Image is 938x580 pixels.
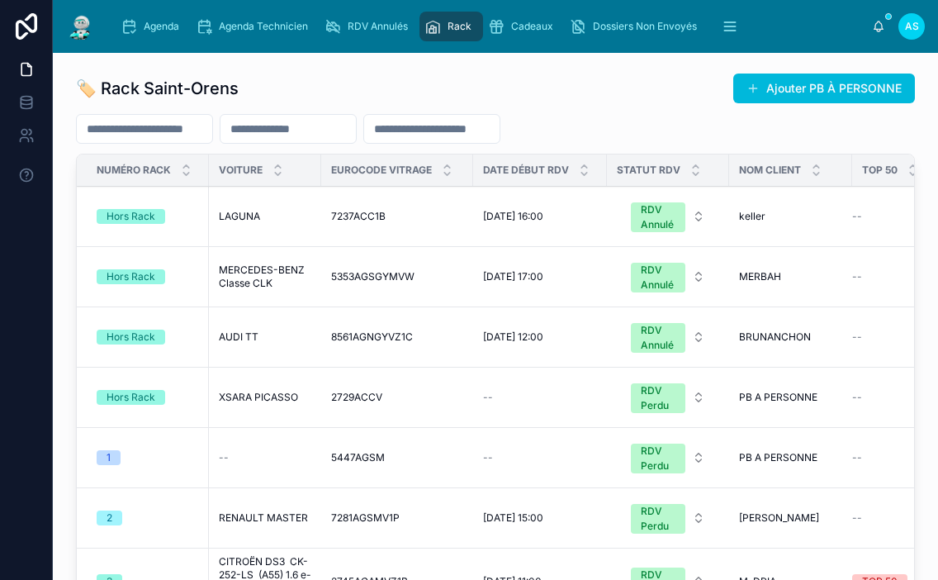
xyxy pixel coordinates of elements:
a: -- [852,270,915,283]
span: [DATE] 15:00 [483,511,543,525]
span: -- [852,330,862,344]
span: BRUNANCHON [739,330,811,344]
span: AS [905,20,919,33]
div: RDV Perdu [641,504,675,534]
span: AUDI TT [219,330,258,344]
button: Select Button [618,315,718,359]
div: RDV Annulé [641,202,675,232]
span: keller [739,210,765,223]
a: Agenda Technicien [191,12,320,41]
a: Hors Rack [97,390,199,405]
span: Cadeaux [511,20,553,33]
span: Date Début RDV [483,164,569,177]
a: -- [483,391,597,404]
div: Hors Rack [107,209,155,224]
a: Hors Rack [97,209,199,224]
a: -- [852,330,915,344]
a: BRUNANCHON [739,330,842,344]
div: RDV Annulé [641,263,675,292]
span: -- [852,270,862,283]
button: Select Button [618,496,718,540]
div: RDV Annulé [641,323,675,353]
a: MERBAH [739,270,842,283]
span: -- [219,451,229,464]
a: XSARA PICASSO [219,391,311,404]
span: -- [852,210,862,223]
span: Rack [448,20,471,33]
a: Select Button [617,374,719,421]
span: [DATE] 16:00 [483,210,543,223]
span: Dossiers Non Envoyés [593,20,697,33]
span: [PERSON_NAME] [739,511,819,525]
a: [PERSON_NAME] [739,511,842,525]
span: Agenda [144,20,179,33]
span: PB A PERSONNE [739,451,817,464]
span: [DATE] 17:00 [483,270,543,283]
a: keller [739,210,842,223]
a: [DATE] 17:00 [483,270,597,283]
a: Select Button [617,495,719,541]
div: Hors Rack [107,269,155,284]
span: RENAULT MASTER [219,511,308,525]
a: -- [483,451,597,464]
h1: 🏷️ Rack Saint-Orens [76,77,239,100]
span: TOP 50 [862,164,898,177]
a: RDV Annulés [320,12,419,41]
div: 1 [107,450,111,465]
a: [DATE] 12:00 [483,330,597,344]
span: -- [852,391,862,404]
button: Select Button [618,375,718,420]
a: 7237ACC1B [331,210,463,223]
a: Hors Rack [97,330,199,345]
span: -- [483,391,493,404]
button: Select Button [618,194,718,239]
a: 1 [97,450,199,465]
span: Numéro Rack [97,164,171,177]
a: -- [852,391,915,404]
div: RDV Perdu [641,383,675,413]
span: 8561AGNGYVZ1C [331,330,413,344]
a: 2729ACCV [331,391,463,404]
a: 7281AGSMV1P [331,511,463,525]
span: 2729ACCV [331,391,382,404]
a: Rack [419,12,483,41]
span: Agenda Technicien [219,20,308,33]
span: LAGUNA [219,210,260,223]
span: 5447AGSM [331,451,385,464]
a: 2 [97,511,199,525]
a: Agenda [116,12,191,41]
button: Ajouter PB À PERSONNE [733,74,915,103]
a: Dossiers Non Envoyés [565,12,708,41]
a: Select Button [617,314,719,360]
span: MERBAH [739,270,781,283]
span: -- [483,451,493,464]
a: 8561AGNGYVZ1C [331,330,463,344]
span: Voiture [219,164,263,177]
a: -- [852,511,915,525]
span: Statut RDV [617,164,680,177]
div: Hors Rack [107,390,155,405]
a: Select Button [617,193,719,240]
span: [DATE] 12:00 [483,330,543,344]
a: Hors Rack [97,269,199,284]
a: Select Button [617,435,719,481]
button: Select Button [618,435,718,480]
img: App logo [66,13,96,40]
a: Select Button [617,254,719,300]
a: PB A PERSONNE [739,451,842,464]
span: 5353AGSGYMVW [331,270,415,283]
span: XSARA PICASSO [219,391,298,404]
a: Cadeaux [483,12,565,41]
span: -- [852,511,862,525]
a: RENAULT MASTER [219,511,311,525]
span: -- [852,451,862,464]
a: LAGUNA [219,210,311,223]
a: -- [852,451,915,464]
div: RDV Perdu [641,444,675,473]
a: -- [219,451,311,464]
a: AUDI TT [219,330,311,344]
a: MERCEDES-BENZ Classe CLK [219,264,311,290]
a: 5447AGSM [331,451,463,464]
